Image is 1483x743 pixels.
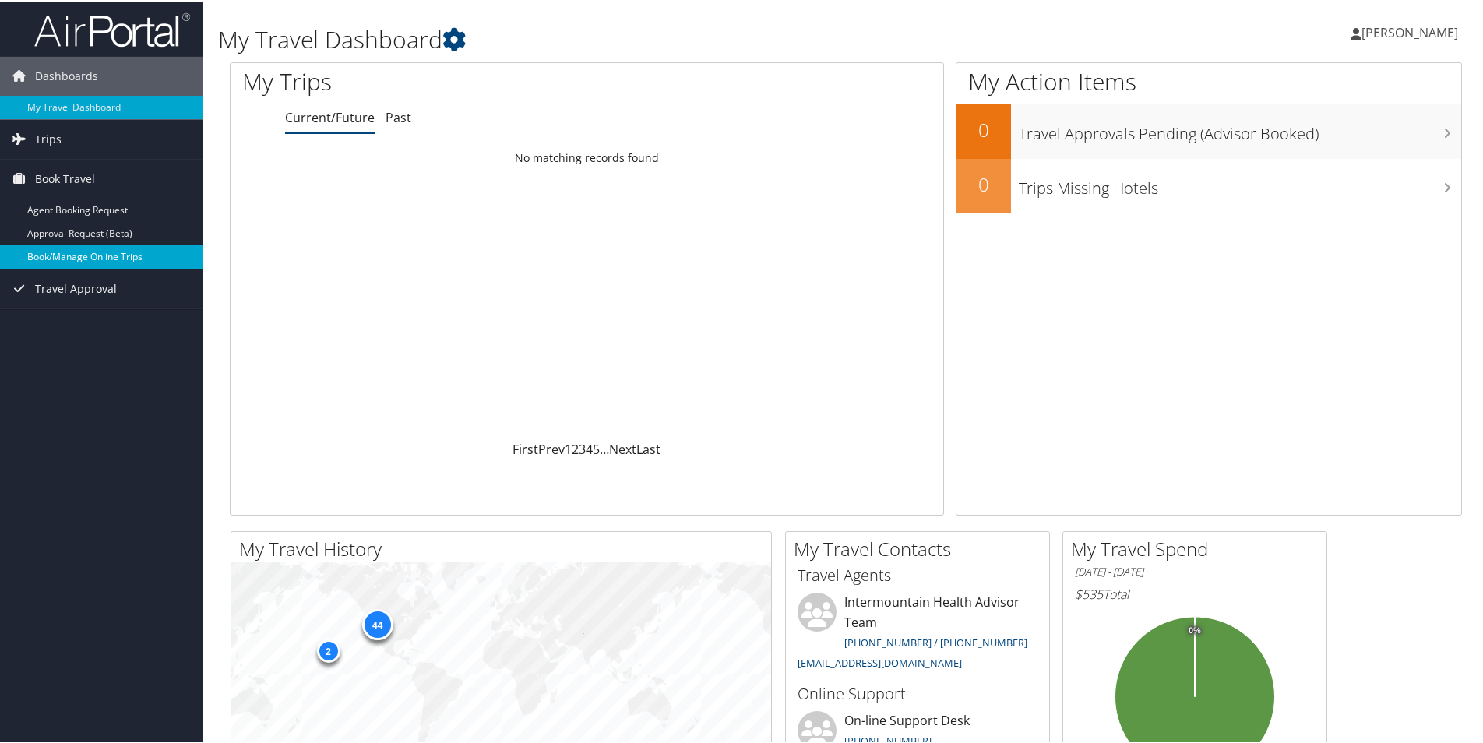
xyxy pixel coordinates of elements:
[285,107,375,125] a: Current/Future
[956,103,1461,157] a: 0Travel Approvals Pending (Advisor Booked)
[586,439,593,456] a: 4
[538,439,565,456] a: Prev
[386,107,411,125] a: Past
[609,439,636,456] a: Next
[1019,114,1461,143] h3: Travel Approvals Pending (Advisor Booked)
[956,170,1011,196] h2: 0
[34,10,190,47] img: airportal-logo.png
[844,634,1027,648] a: [PHONE_NUMBER] / [PHONE_NUMBER]
[956,157,1461,212] a: 0Trips Missing Hotels
[1189,625,1201,634] tspan: 0%
[956,115,1011,142] h2: 0
[1351,8,1474,55] a: [PERSON_NAME]
[579,439,586,456] a: 3
[1071,534,1326,561] h2: My Travel Spend
[239,534,771,561] h2: My Travel History
[218,22,1055,55] h1: My Travel Dashboard
[316,637,340,660] div: 2
[231,143,943,171] td: No matching records found
[513,439,538,456] a: First
[636,439,660,456] a: Last
[798,654,962,668] a: [EMAIL_ADDRESS][DOMAIN_NAME]
[565,439,572,456] a: 1
[1075,584,1315,601] h6: Total
[1361,23,1458,40] span: [PERSON_NAME]
[35,158,95,197] span: Book Travel
[1019,168,1461,198] h3: Trips Missing Hotels
[593,439,600,456] a: 5
[35,55,98,94] span: Dashboards
[798,563,1037,585] h3: Travel Agents
[794,534,1049,561] h2: My Travel Contacts
[798,681,1037,703] h3: Online Support
[790,591,1045,674] li: Intermountain Health Advisor Team
[35,268,117,307] span: Travel Approval
[600,439,609,456] span: …
[361,607,393,639] div: 44
[572,439,579,456] a: 2
[35,118,62,157] span: Trips
[956,64,1461,97] h1: My Action Items
[1075,563,1315,578] h6: [DATE] - [DATE]
[242,64,635,97] h1: My Trips
[1075,584,1103,601] span: $535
